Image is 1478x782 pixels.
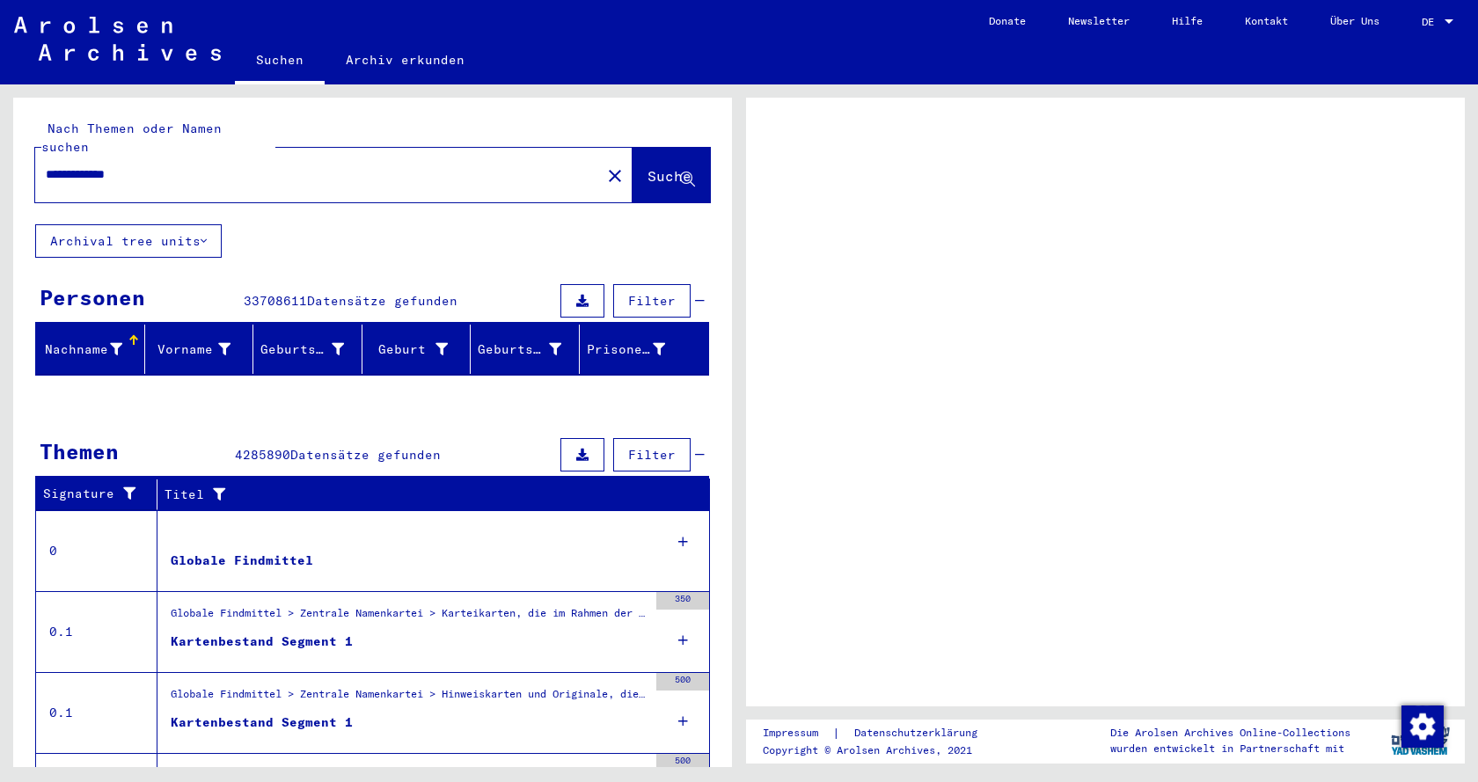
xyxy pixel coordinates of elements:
[165,480,692,508] div: Titel
[165,486,675,504] div: Titel
[36,591,157,672] td: 0.1
[40,281,145,313] div: Personen
[1422,16,1441,28] span: DE
[1401,705,1444,748] img: Zustimmung ändern
[628,293,676,309] span: Filter
[580,325,709,374] mat-header-cell: Prisoner #
[478,335,583,363] div: Geburtsdatum
[14,17,221,61] img: Arolsen_neg.svg
[43,340,122,359] div: Nachname
[628,447,676,463] span: Filter
[36,325,145,374] mat-header-cell: Nachname
[43,485,143,503] div: Signature
[597,157,633,193] button: Clear
[604,165,626,186] mat-icon: close
[145,325,254,374] mat-header-cell: Vorname
[840,724,999,742] a: Datenschutzerklärung
[235,447,290,463] span: 4285890
[369,335,471,363] div: Geburt‏
[1110,725,1350,741] p: Die Arolsen Archives Online-Collections
[471,325,580,374] mat-header-cell: Geburtsdatum
[362,325,472,374] mat-header-cell: Geburt‏
[1110,741,1350,756] p: wurden entwickelt in Partnerschaft mit
[307,293,457,309] span: Datensätze gefunden
[260,335,366,363] div: Geburtsname
[648,167,691,185] span: Suche
[36,510,157,591] td: 0
[369,340,449,359] div: Geburt‏
[656,673,709,691] div: 500
[152,335,253,363] div: Vorname
[235,39,325,84] a: Suchen
[290,447,441,463] span: Datensätze gefunden
[587,340,666,359] div: Prisoner #
[763,724,832,742] a: Impressum
[171,713,353,732] div: Kartenbestand Segment 1
[253,325,362,374] mat-header-cell: Geburtsname
[763,724,999,742] div: |
[763,742,999,758] p: Copyright © Arolsen Archives, 2021
[171,605,648,630] div: Globale Findmittel > Zentrale Namenkartei > Karteikarten, die im Rahmen der sequentiellen Massend...
[478,340,561,359] div: Geburtsdatum
[1387,719,1453,763] img: yv_logo.png
[40,435,119,467] div: Themen
[325,39,486,81] a: Archiv erkunden
[171,686,648,711] div: Globale Findmittel > Zentrale Namenkartei > Hinweiskarten und Originale, die in T/D-Fällen aufgef...
[613,438,691,471] button: Filter
[656,592,709,610] div: 350
[41,121,222,155] mat-label: Nach Themen oder Namen suchen
[260,340,344,359] div: Geburtsname
[43,335,144,363] div: Nachname
[244,293,307,309] span: 33708611
[633,148,710,202] button: Suche
[656,754,709,771] div: 500
[171,632,353,651] div: Kartenbestand Segment 1
[43,480,161,508] div: Signature
[35,224,222,258] button: Archival tree units
[171,552,313,570] div: Globale Findmittel
[587,335,688,363] div: Prisoner #
[613,284,691,318] button: Filter
[36,672,157,753] td: 0.1
[152,340,231,359] div: Vorname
